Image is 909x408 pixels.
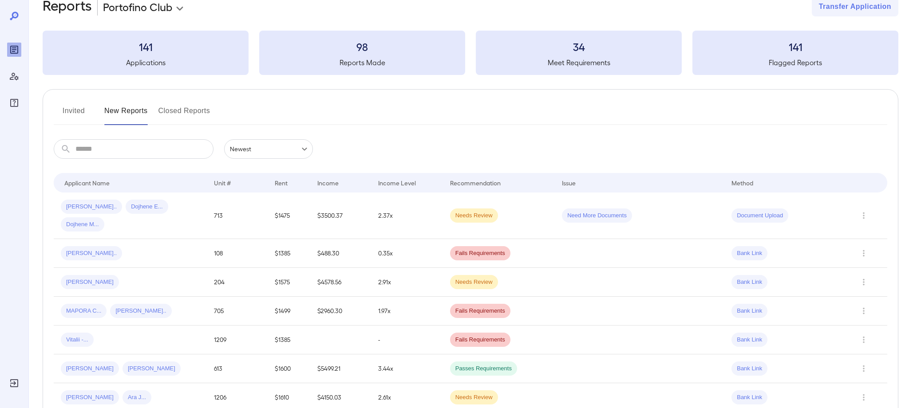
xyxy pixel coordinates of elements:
[476,39,682,54] h3: 34
[731,365,767,373] span: Bank Link
[7,69,21,83] div: Manage Users
[214,177,231,188] div: Unit #
[43,39,249,54] h3: 141
[371,192,443,239] td: 2.37x
[731,336,767,344] span: Bank Link
[207,192,268,239] td: 713
[275,177,289,188] div: Rent
[371,268,443,297] td: 2.91x
[268,354,310,383] td: $1600
[61,220,104,229] span: Dojhene M...
[310,268,372,297] td: $4578.56
[224,139,313,159] div: Newest
[731,177,753,188] div: Method
[43,31,898,75] summary: 141Applications98Reports Made34Meet Requirements141Flagged Reports
[268,326,310,354] td: $1385
[857,390,871,404] button: Row Actions
[61,278,119,286] span: [PERSON_NAME]
[61,336,94,344] span: Vitalii -...
[562,212,632,220] span: Need More Documents
[7,96,21,110] div: FAQ
[268,268,310,297] td: $1575
[61,203,122,211] span: [PERSON_NAME]..
[207,239,268,268] td: 108
[207,326,268,354] td: 1209
[268,297,310,326] td: $1499
[562,177,576,188] div: Issue
[61,307,107,315] span: MAPORA C...
[317,177,339,188] div: Income
[123,393,151,402] span: Ara J...
[158,104,210,125] button: Closed Reports
[310,354,372,383] td: $5499.21
[450,177,501,188] div: Recommendation
[731,278,767,286] span: Bank Link
[450,249,510,258] span: Fails Requirements
[450,212,498,220] span: Needs Review
[857,246,871,260] button: Row Actions
[731,393,767,402] span: Bank Link
[857,275,871,289] button: Row Actions
[476,57,682,68] h5: Meet Requirements
[104,104,148,125] button: New Reports
[7,43,21,57] div: Reports
[123,365,181,373] span: [PERSON_NAME]
[43,57,249,68] h5: Applications
[126,203,168,211] span: Dojhene E...
[259,57,465,68] h5: Reports Made
[857,208,871,223] button: Row Actions
[64,177,110,188] div: Applicant Name
[61,249,122,258] span: [PERSON_NAME]..
[259,39,465,54] h3: 98
[268,192,310,239] td: $1475
[857,361,871,376] button: Row Actions
[731,212,788,220] span: Document Upload
[310,192,372,239] td: $3500.37
[268,239,310,268] td: $1385
[450,278,498,286] span: Needs Review
[207,354,268,383] td: 613
[692,57,898,68] h5: Flagged Reports
[731,307,767,315] span: Bank Link
[207,268,268,297] td: 204
[54,104,94,125] button: Invited
[857,333,871,347] button: Row Actions
[692,39,898,54] h3: 141
[450,336,510,344] span: Fails Requirements
[371,354,443,383] td: 3.44x
[378,177,416,188] div: Income Level
[857,304,871,318] button: Row Actions
[310,297,372,326] td: $2960.30
[450,307,510,315] span: Fails Requirements
[450,393,498,402] span: Needs Review
[731,249,767,258] span: Bank Link
[61,393,119,402] span: [PERSON_NAME]
[371,239,443,268] td: 0.35x
[310,239,372,268] td: $488.30
[371,326,443,354] td: -
[207,297,268,326] td: 705
[7,376,21,390] div: Log Out
[450,365,517,373] span: Passes Requirements
[61,365,119,373] span: [PERSON_NAME]
[110,307,171,315] span: [PERSON_NAME]..
[371,297,443,326] td: 1.97x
